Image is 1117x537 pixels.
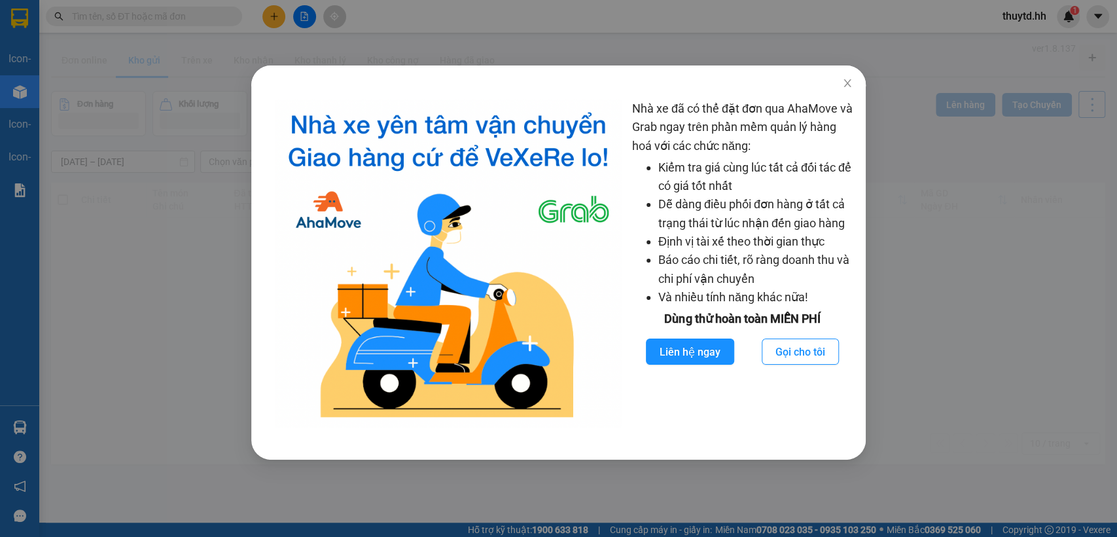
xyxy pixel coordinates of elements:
span: Liên hệ ngay [660,344,720,360]
button: Liên hệ ngay [646,339,734,365]
li: Và nhiều tính năng khác nữa! [658,288,853,306]
button: Gọi cho tôi [762,339,839,365]
span: Gọi cho tôi [775,344,825,360]
li: Định vị tài xế theo thời gian thực [658,232,853,251]
span: close [842,78,853,88]
li: Kiểm tra giá cùng lúc tất cả đối tác để có giá tốt nhất [658,158,853,196]
div: Dùng thử hoàn toàn MIỄN PHÍ [632,310,853,328]
li: Dễ dàng điều phối đơn hàng ở tất cả trạng thái từ lúc nhận đến giao hàng [658,195,853,232]
div: Nhà xe đã có thể đặt đơn qua AhaMove và Grab ngay trên phần mềm quản lý hàng hoá với các chức năng: [632,100,853,427]
button: Close [829,65,866,102]
li: Báo cáo chi tiết, rõ ràng doanh thu và chi phí vận chuyển [658,251,853,288]
img: logo [275,100,622,427]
